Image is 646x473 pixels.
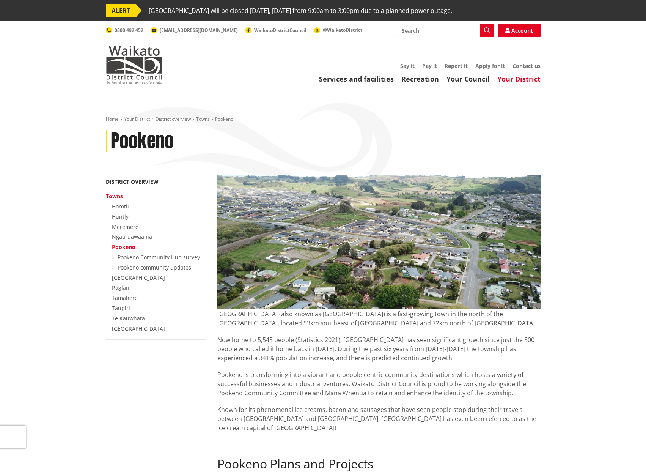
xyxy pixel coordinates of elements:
[112,223,138,230] a: Meremere
[314,27,362,33] a: @WaikatoDistrict
[156,116,191,122] a: District overview
[512,62,541,69] a: Contact us
[112,274,165,281] a: [GEOGRAPHIC_DATA]
[118,264,191,271] a: Pookeno community updates
[112,243,135,251] a: Pookeno
[112,284,129,291] a: Raglan
[151,27,238,33] a: [EMAIL_ADDRESS][DOMAIN_NAME]
[217,175,541,309] img: Pokeno town
[217,457,541,471] h2: Pookeno Plans and Projects
[196,116,210,122] a: Towns
[217,370,541,397] p: Pookeno is transforming into a vibrant and people-centric community destinations which hosts a va...
[149,4,452,17] span: [GEOGRAPHIC_DATA] will be closed [DATE], [DATE] from 9:00am to 3:00pm due to a planned power outage.
[215,116,233,122] span: Pookeno
[112,233,152,240] a: Ngaaruawaahia
[400,62,415,69] a: Say it
[445,62,468,69] a: Report it
[319,74,394,84] a: Services and facilities
[112,304,130,312] a: Taupiri
[111,130,174,152] h1: Pookeno
[397,24,494,37] input: Search input
[401,74,439,84] a: Recreation
[217,405,541,432] p: Known for its phenomenal ice creams, bacon and sausages that have seen people stop during their t...
[160,27,238,33] span: [EMAIL_ADDRESS][DOMAIN_NAME]
[475,62,505,69] a: Apply for it
[498,24,541,37] a: Account
[497,74,541,84] a: Your District
[118,254,200,261] a: Pookeno Community Hub survey
[323,27,362,33] span: @WaikatoDistrict
[106,192,123,200] a: Towns
[106,116,119,122] a: Home
[217,309,541,328] p: [GEOGRAPHIC_DATA] (also known as [GEOGRAPHIC_DATA]) is a fast-growing town in the north of the [G...
[446,74,490,84] a: Your Council
[112,203,131,210] a: Horotiu
[112,315,145,322] a: Te Kauwhata
[112,213,129,220] a: Huntly
[112,325,165,332] a: [GEOGRAPHIC_DATA]
[106,116,541,123] nav: breadcrumb
[106,178,159,185] a: District overview
[106,4,136,17] span: ALERT
[422,62,437,69] a: Pay it
[112,294,138,301] a: Tamahere
[217,335,541,363] p: Now home to 5,545 people (Statistics 2021), [GEOGRAPHIC_DATA] has seen significant growth since j...
[106,46,163,84] img: Waikato District Council - Te Kaunihera aa Takiwaa o Waikato
[245,27,306,33] a: WaikatoDistrictCouncil
[124,116,150,122] a: Your District
[115,27,143,33] span: 0800 492 452
[106,27,143,33] a: 0800 492 452
[254,27,306,33] span: WaikatoDistrictCouncil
